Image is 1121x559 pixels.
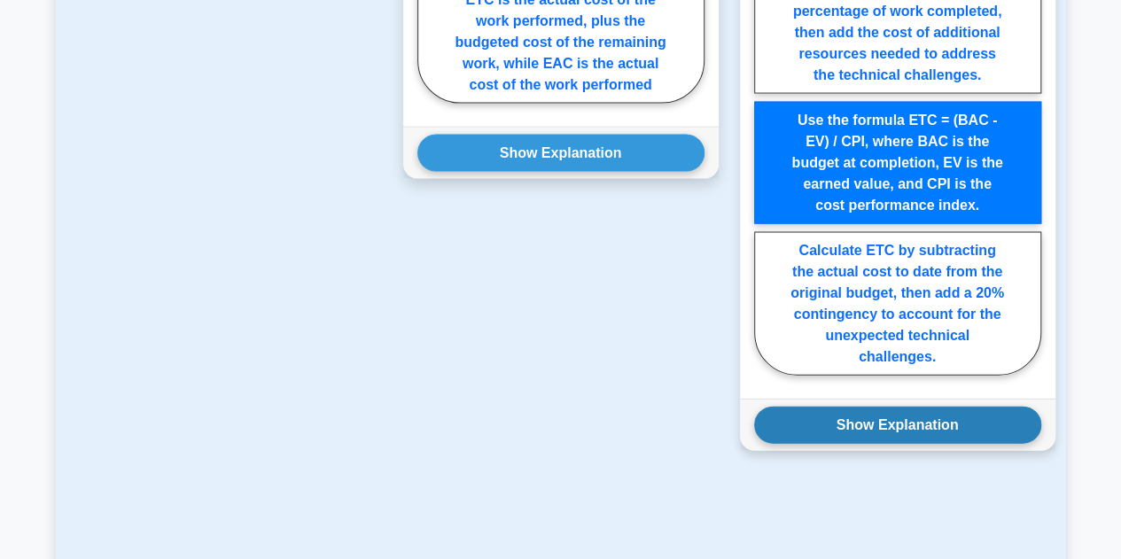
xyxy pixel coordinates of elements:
button: Show Explanation [417,135,705,172]
label: Use the formula ETC = (BAC - EV) / CPI, where BAC is the budget at completion, EV is the earned v... [754,102,1041,224]
label: Calculate ETC by subtracting the actual cost to date from the original budget, then add a 20% con... [754,232,1041,376]
button: Show Explanation [754,407,1041,444]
